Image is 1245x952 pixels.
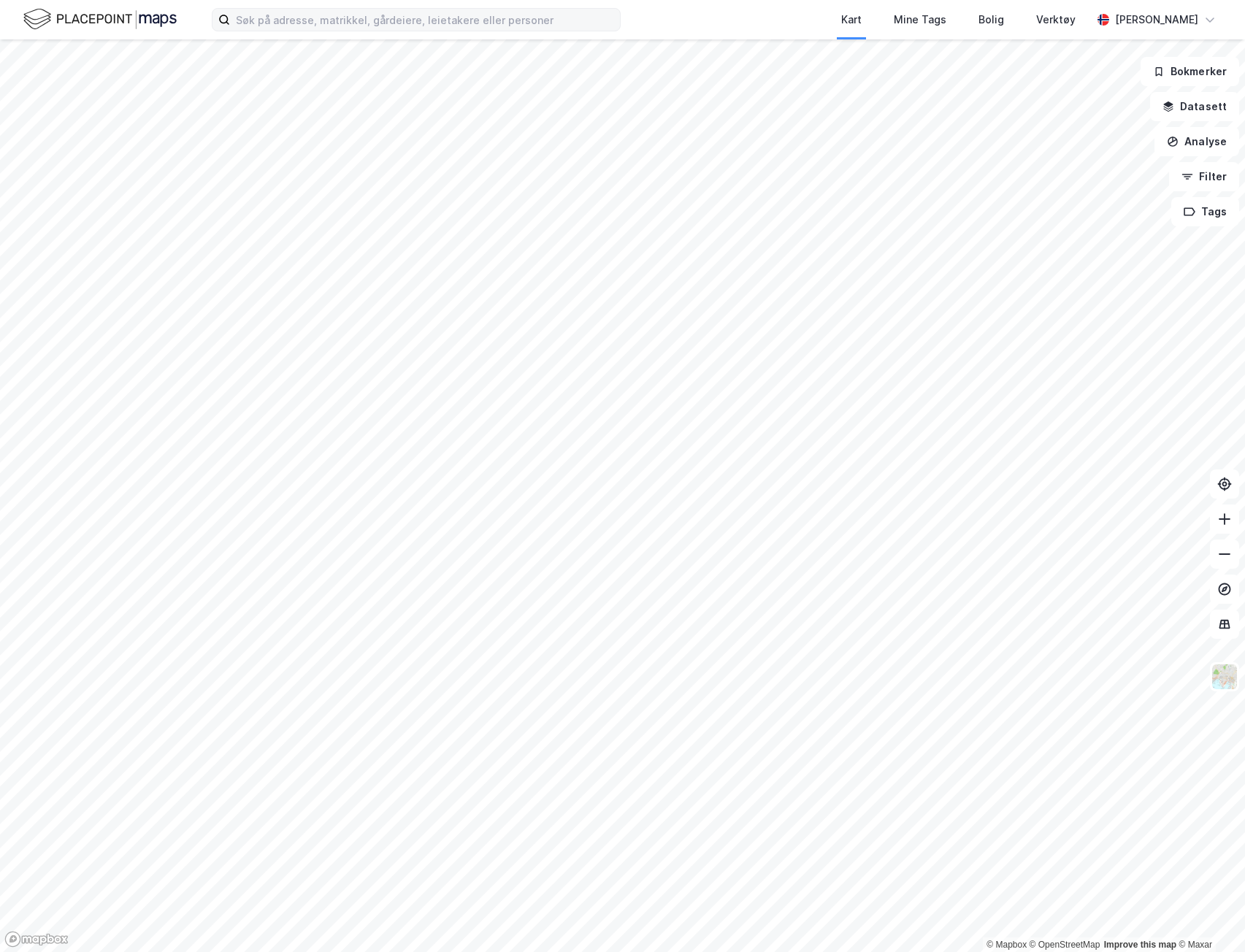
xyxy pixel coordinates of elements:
[230,9,620,31] input: Søk på adresse, matrikkel, gårdeiere, leietakere eller personer
[978,11,1004,28] div: Bolig
[1036,11,1076,28] div: Verktøy
[841,11,862,28] div: Kart
[1172,882,1245,952] div: Kontrollprogram for chat
[1115,11,1198,28] div: [PERSON_NAME]
[23,7,177,32] img: logo.f888ab2527a4732fd821a326f86c7f29.svg
[894,11,946,28] div: Mine Tags
[1172,882,1245,952] iframe: Chat Widget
